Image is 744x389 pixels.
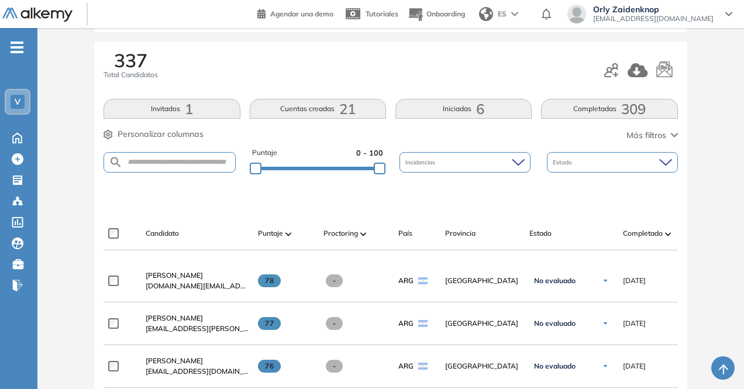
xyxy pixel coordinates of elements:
[498,9,507,19] span: ES
[534,319,576,328] span: No evaluado
[323,228,358,239] span: Proctoring
[146,228,179,239] span: Candidato
[626,129,666,142] span: Más filtros
[399,152,531,173] div: Incidencias
[593,14,714,23] span: [EMAIL_ADDRESS][DOMAIN_NAME]
[398,318,414,329] span: ARG
[146,356,249,366] a: [PERSON_NAME]
[445,361,520,371] span: [GEOGRAPHIC_DATA]
[479,7,493,21] img: world
[529,228,552,239] span: Estado
[146,323,249,334] span: [EMAIL_ADDRESS][PERSON_NAME][DOMAIN_NAME]
[511,12,518,16] img: arrow
[534,276,576,285] span: No evaluado
[104,70,158,80] span: Total Candidatos
[146,313,249,323] a: [PERSON_NAME]
[418,320,428,327] img: ARG
[104,128,204,140] button: Personalizar columnas
[623,318,646,329] span: [DATE]
[445,318,520,329] span: [GEOGRAPHIC_DATA]
[623,361,646,371] span: [DATE]
[270,9,333,18] span: Agendar una demo
[686,333,744,389] iframe: Chat Widget
[11,46,23,49] i: -
[146,271,203,280] span: [PERSON_NAME]
[104,99,240,119] button: Invitados1
[326,360,343,373] span: -
[15,97,20,106] span: V
[623,276,646,286] span: [DATE]
[258,360,281,373] span: 76
[418,277,428,284] img: ARG
[258,228,283,239] span: Puntaje
[146,281,249,291] span: [DOMAIN_NAME][EMAIL_ADDRESS][DOMAIN_NAME]
[252,147,277,159] span: Puntaje
[146,366,249,377] span: [EMAIL_ADDRESS][DOMAIN_NAME]
[326,317,343,330] span: -
[602,363,609,370] img: Ícono de flecha
[395,99,532,119] button: Iniciadas6
[547,152,678,173] div: Estado
[553,158,574,167] span: Estado
[686,333,744,389] div: Widget de chat
[326,274,343,287] span: -
[426,9,465,18] span: Onboarding
[418,363,428,370] img: ARG
[623,228,663,239] span: Completado
[398,361,414,371] span: ARG
[665,232,671,236] img: [missing "en.ARROW_ALT" translation]
[593,5,714,14] span: Orly Zaidenknop
[408,2,465,27] button: Onboarding
[534,362,576,371] span: No evaluado
[146,270,249,281] a: [PERSON_NAME]
[398,276,414,286] span: ARG
[146,314,203,322] span: [PERSON_NAME]
[602,320,609,327] img: Ícono de flecha
[626,129,678,142] button: Más filtros
[258,274,281,287] span: 78
[114,51,147,70] span: 337
[250,99,386,119] button: Cuentas creadas21
[360,232,366,236] img: [missing "en.ARROW_ALT" translation]
[257,6,333,20] a: Agendar una demo
[366,9,398,18] span: Tutoriales
[398,228,412,239] span: País
[118,128,204,140] span: Personalizar columnas
[445,228,476,239] span: Provincia
[405,158,438,167] span: Incidencias
[541,99,677,119] button: Completadas309
[285,232,291,236] img: [missing "en.ARROW_ALT" translation]
[146,356,203,365] span: [PERSON_NAME]
[2,8,73,22] img: Logo
[258,317,281,330] span: 77
[356,147,383,159] span: 0 - 100
[602,277,609,284] img: Ícono de flecha
[445,276,520,286] span: [GEOGRAPHIC_DATA]
[109,155,123,170] img: SEARCH_ALT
